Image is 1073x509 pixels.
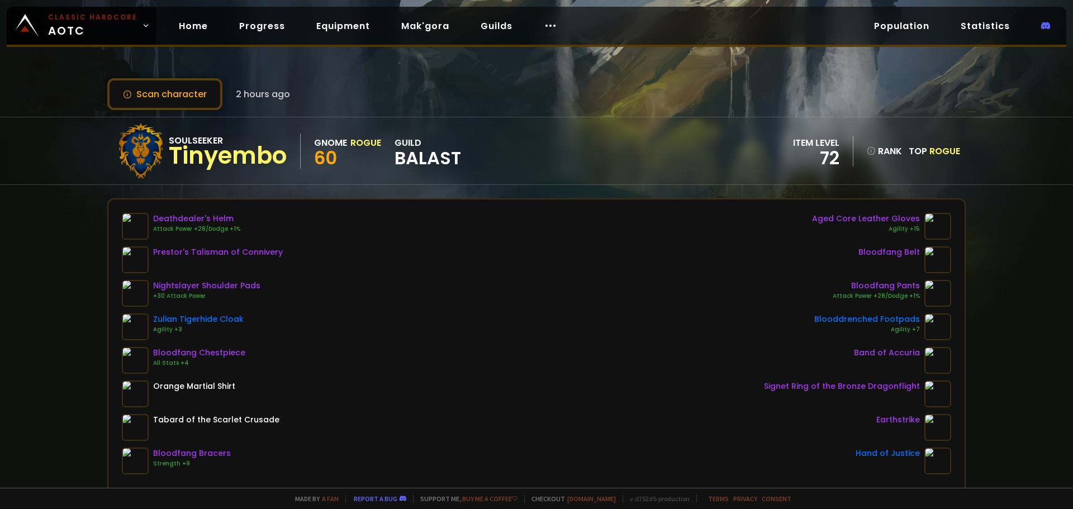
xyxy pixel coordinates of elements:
span: BALAST [395,150,461,167]
div: Bloodfang Chestpiece [153,347,245,359]
a: Privacy [733,494,757,503]
small: Classic Hardcore [48,12,137,22]
img: item-16823 [122,280,149,307]
div: Gnome [314,136,347,150]
a: Report a bug [354,494,397,503]
span: v. d752d5 - production [623,494,690,503]
img: item-17063 [924,347,951,374]
a: Guilds [472,15,521,37]
img: item-21360 [122,213,149,240]
div: rank [867,144,902,158]
div: Strength +9 [153,459,231,468]
a: Equipment [307,15,379,37]
div: Prestor's Talisman of Connivery [153,246,283,258]
a: a fan [322,494,339,503]
div: +30 Attack Power [153,292,260,301]
a: Statistics [952,15,1019,37]
img: item-16910 [924,246,951,273]
div: Earthstrike [876,414,920,426]
span: Rogue [929,145,960,158]
div: All Stats +4 [153,359,245,368]
a: Progress [230,15,294,37]
img: item-23192 [122,414,149,441]
div: Aged Core Leather Gloves [812,213,920,225]
div: Bloodfang Bracers [153,448,231,459]
div: Agility +15 [812,225,920,234]
div: Agility +3 [153,325,244,334]
a: Consent [762,494,791,503]
div: Zulian Tigerhide Cloak [153,313,244,325]
div: 72 [793,150,839,167]
img: item-19906 [924,313,951,340]
img: item-11815 [924,448,951,474]
div: Attack Power +28/Dodge +1% [153,225,240,234]
div: Soulseeker [169,134,287,148]
span: Checkout [524,494,616,503]
a: Population [865,15,938,37]
div: Attack Power +28/Dodge +1% [833,292,920,301]
a: [DOMAIN_NAME] [567,494,616,503]
div: Nightslayer Shoulder Pads [153,280,260,292]
div: Signet Ring of the Bronze Dragonflight [764,380,920,392]
div: Blooddrenched Footpads [814,313,920,325]
span: Made by [288,494,339,503]
a: Terms [708,494,729,503]
div: Agility +7 [814,325,920,334]
a: Classic HardcoreAOTC [7,7,156,45]
img: item-21204 [924,380,951,407]
img: item-21180 [924,414,951,441]
div: Band of Accuria [854,347,920,359]
span: 60 [314,145,337,170]
div: Bloodfang Pants [833,280,920,292]
div: item level [793,136,839,150]
div: Rogue [350,136,381,150]
div: Tabard of the Scarlet Crusade [153,414,279,426]
img: item-16911 [122,448,149,474]
div: Top [909,144,960,158]
a: Mak'gora [392,15,458,37]
img: item-18823 [924,213,951,240]
div: Bloodfang Belt [858,246,920,258]
img: item-16905 [122,347,149,374]
span: AOTC [48,12,137,39]
div: Hand of Justice [856,448,920,459]
img: item-19377 [122,246,149,273]
span: 2 hours ago [236,87,290,101]
div: guild [395,136,461,167]
img: item-10052 [122,380,149,407]
span: Support me, [413,494,517,503]
a: Home [170,15,217,37]
div: Deathdealer's Helm [153,213,240,225]
button: Scan character [107,78,222,110]
img: item-19907 [122,313,149,340]
img: item-16909 [924,280,951,307]
a: Buy me a coffee [462,494,517,503]
div: Tinyembo [169,148,287,164]
div: Orange Martial Shirt [153,380,235,392]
